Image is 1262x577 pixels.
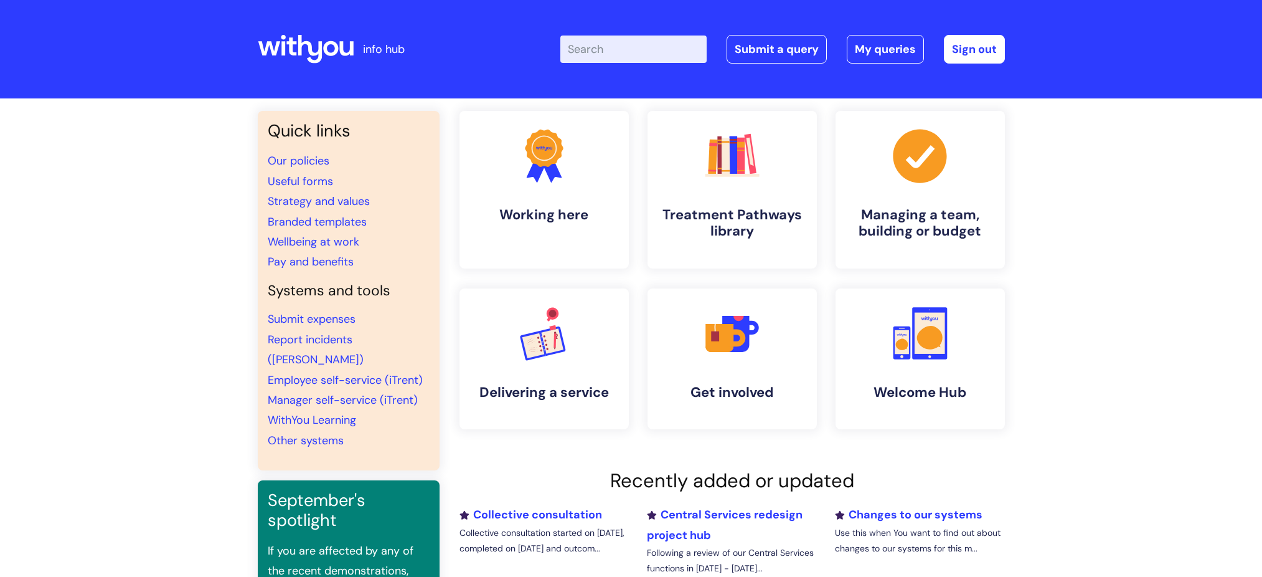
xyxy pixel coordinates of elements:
a: Central Services redesign project hub [647,507,803,542]
a: Useful forms [268,174,333,189]
h3: Quick links [268,121,430,141]
h2: Recently added or updated [459,469,1005,492]
a: Employee self-service (iTrent) [268,373,423,388]
a: Other systems [268,433,344,448]
div: | - [560,35,1005,64]
a: Delivering a service [459,288,629,429]
a: My queries [847,35,924,64]
p: Collective consultation started on [DATE], completed on [DATE] and outcom... [459,525,629,556]
a: Branded templates [268,214,367,229]
h4: Treatment Pathways library [657,207,807,240]
a: Welcome Hub [836,288,1005,429]
h4: Systems and tools [268,282,430,300]
h4: Welcome Hub [845,384,995,401]
p: info hub [363,39,405,59]
h4: Managing a team, building or budget [845,207,995,240]
a: WithYou Learning [268,412,356,427]
a: Changes to our systems [835,507,982,522]
a: Sign out [944,35,1005,64]
a: Our policies [268,153,329,168]
p: Use this when You want to find out about changes to our systems for this m... [835,525,1004,556]
h4: Working here [469,207,619,223]
a: Report incidents ([PERSON_NAME]) [268,332,364,367]
input: Search [560,36,707,63]
a: Managing a team, building or budget [836,111,1005,269]
a: Manager self-service (iTrent) [268,393,418,408]
a: Submit a query [727,35,827,64]
h3: September's spotlight [268,490,430,531]
p: Following a review of our Central Services functions in [DATE] - [DATE]... [647,545,816,576]
a: Submit expenses [268,312,356,327]
h4: Delivering a service [469,384,619,401]
a: Get involved [647,288,817,429]
a: Collective consultation [459,507,602,522]
a: Working here [459,111,629,269]
h4: Get involved [657,384,807,401]
a: Treatment Pathways library [647,111,817,269]
a: Strategy and values [268,194,370,209]
a: Pay and benefits [268,254,354,269]
a: Wellbeing at work [268,234,359,249]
